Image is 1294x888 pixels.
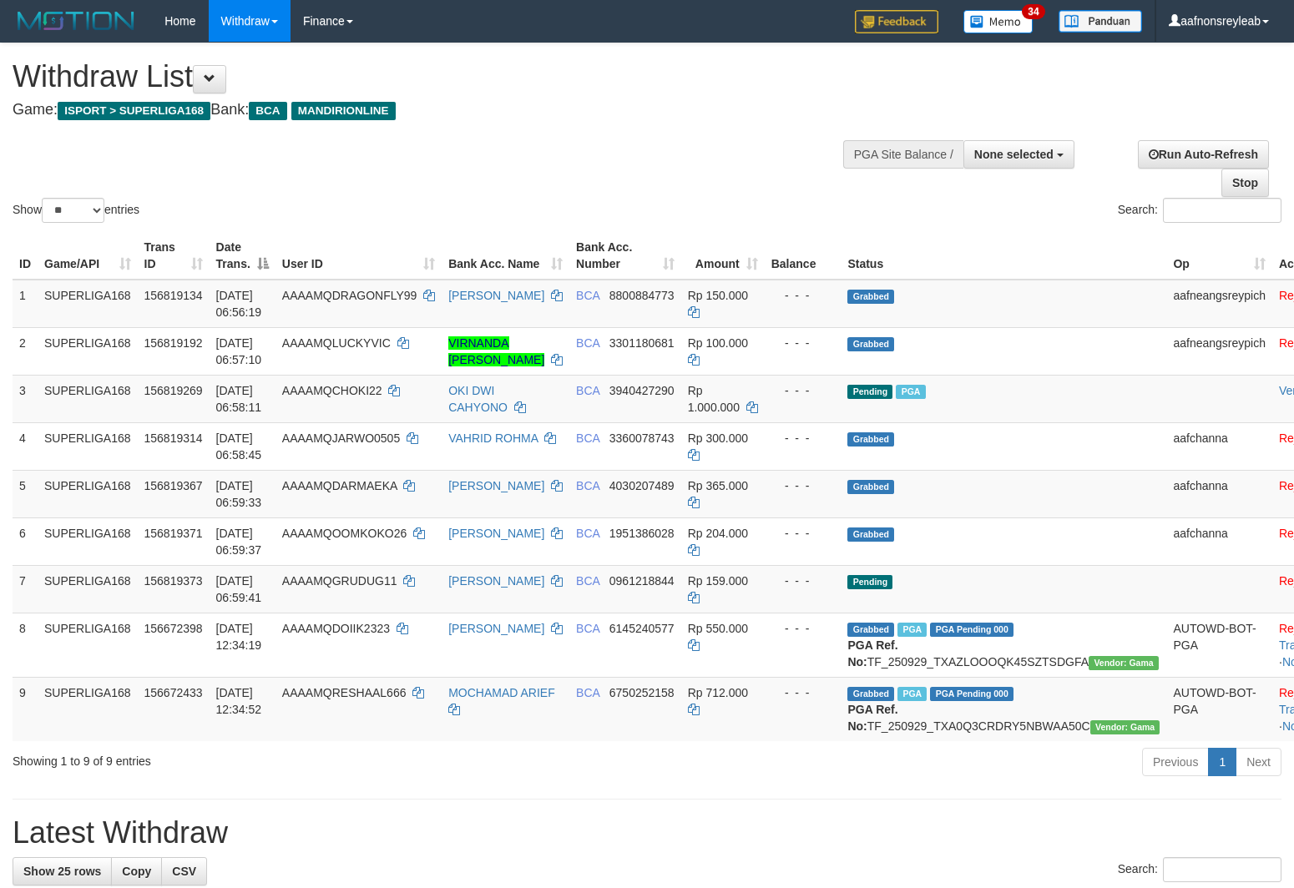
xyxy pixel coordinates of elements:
span: Copy 1951386028 to clipboard [609,527,675,540]
span: AAAAMQGRUDUG11 [282,574,397,588]
td: SUPERLIGA168 [38,422,138,470]
span: CSV [172,865,196,878]
td: aafneangsreypich [1166,327,1272,375]
span: [DATE] 12:34:52 [216,686,262,716]
span: Copy 3301180681 to clipboard [609,336,675,350]
button: None selected [963,140,1074,169]
td: 6 [13,517,38,565]
span: [DATE] 12:34:19 [216,622,262,652]
a: Stop [1221,169,1269,197]
td: 1 [13,280,38,328]
th: Date Trans.: activate to sort column descending [210,232,275,280]
span: Copy 4030207489 to clipboard [609,479,675,492]
th: Bank Acc. Number: activate to sort column ascending [569,232,681,280]
span: Grabbed [847,623,894,637]
div: - - - [771,477,835,494]
img: Feedback.jpg [855,10,938,33]
th: Balance [765,232,842,280]
img: Button%20Memo.svg [963,10,1034,33]
span: 156819134 [144,289,203,302]
span: 156819367 [144,479,203,492]
a: [PERSON_NAME] [448,574,544,588]
a: OKI DWI CAHYONO [448,384,508,414]
span: Marked by aafnonsreyleab [896,385,925,399]
td: AUTOWD-BOT-PGA [1166,677,1272,741]
td: SUPERLIGA168 [38,613,138,677]
b: PGA Ref. No: [847,703,897,733]
span: 156819371 [144,527,203,540]
td: SUPERLIGA168 [38,517,138,565]
span: BCA [576,479,599,492]
label: Search: [1118,198,1281,223]
span: 156672398 [144,622,203,635]
span: BCA [576,622,599,635]
td: 9 [13,677,38,741]
span: [DATE] 06:59:41 [216,574,262,604]
a: [PERSON_NAME] [448,527,544,540]
td: aafchanna [1166,422,1272,470]
span: Rp 150.000 [688,289,748,302]
td: SUPERLIGA168 [38,327,138,375]
span: ISPORT > SUPERLIGA168 [58,102,210,120]
td: 8 [13,613,38,677]
span: 156672433 [144,686,203,699]
span: 156819373 [144,574,203,588]
span: Copy 8800884773 to clipboard [609,289,675,302]
span: MANDIRIONLINE [291,102,396,120]
td: SUPERLIGA168 [38,470,138,517]
span: Grabbed [847,480,894,494]
span: BCA [576,686,599,699]
span: Vendor URL: https://trx31.1velocity.biz [1089,656,1159,670]
span: PGA Pending [930,623,1013,637]
th: Amount: activate to sort column ascending [681,232,765,280]
span: None selected [974,148,1054,161]
span: AAAAMQDRAGONFLY99 [282,289,417,302]
th: Bank Acc. Name: activate to sort column ascending [442,232,569,280]
td: 4 [13,422,38,470]
td: SUPERLIGA168 [38,280,138,328]
span: BCA [576,289,599,302]
div: - - - [771,382,835,399]
span: 156819192 [144,336,203,350]
span: [DATE] 06:57:10 [216,336,262,366]
div: - - - [771,573,835,589]
span: BCA [576,431,599,445]
td: SUPERLIGA168 [38,565,138,613]
span: Grabbed [847,687,894,701]
a: CSV [161,857,207,885]
span: Copy [122,865,151,878]
th: User ID: activate to sort column ascending [275,232,442,280]
div: - - - [771,287,835,304]
span: Copy 6145240577 to clipboard [609,622,675,635]
span: AAAAMQJARWO0505 [282,431,400,445]
span: Grabbed [847,290,894,304]
span: Grabbed [847,432,894,447]
a: Copy [111,857,162,885]
span: Rp 1.000.000 [688,384,740,414]
div: - - - [771,430,835,447]
th: Game/API: activate to sort column ascending [38,232,138,280]
span: AAAAMQOOMKOKO26 [282,527,407,540]
span: PGA Pending [930,687,1013,701]
span: BCA [576,574,599,588]
td: aafchanna [1166,517,1272,565]
td: 3 [13,375,38,422]
a: MOCHAMAD ARIEF [448,686,555,699]
td: TF_250929_TXAZLOOOQK45SZTSDGFA [841,613,1166,677]
span: [DATE] 06:59:33 [216,479,262,509]
span: Rp 550.000 [688,622,748,635]
span: [DATE] 06:58:11 [216,384,262,414]
td: aafneangsreypich [1166,280,1272,328]
span: Pending [847,575,892,589]
th: Trans ID: activate to sort column ascending [138,232,210,280]
td: 2 [13,327,38,375]
span: BCA [576,384,599,397]
th: Status [841,232,1166,280]
div: - - - [771,525,835,542]
td: AUTOWD-BOT-PGA [1166,613,1272,677]
a: Next [1236,748,1281,776]
span: Rp 204.000 [688,527,748,540]
img: panduan.png [1059,10,1142,33]
span: AAAAMQRESHAAL666 [282,686,407,699]
td: 7 [13,565,38,613]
